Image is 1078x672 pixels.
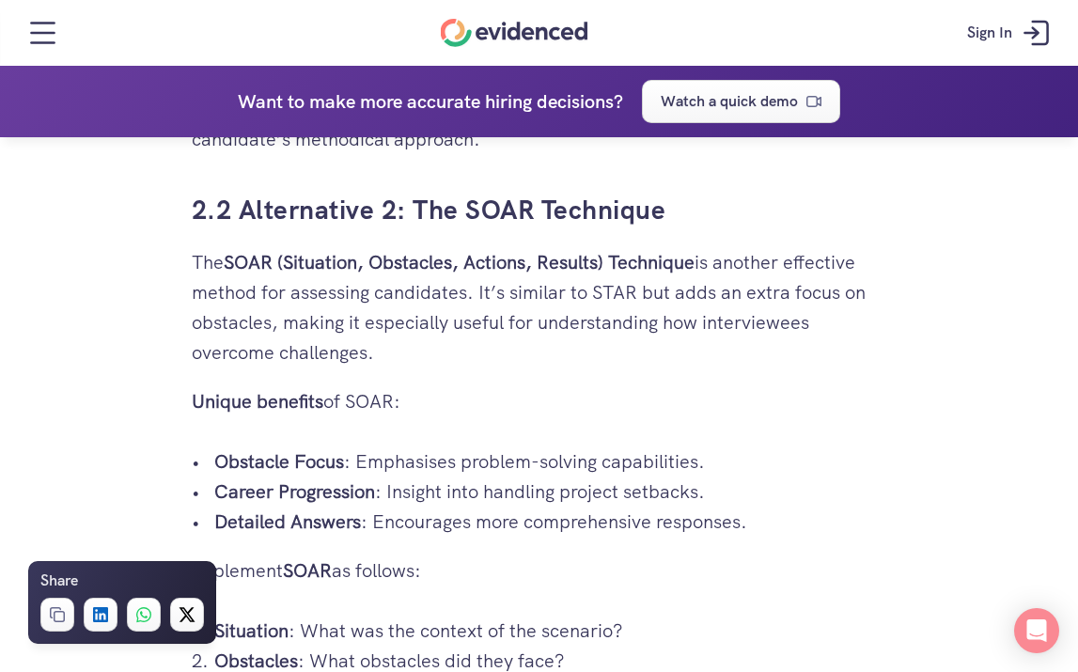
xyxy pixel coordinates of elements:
a: Sign In [953,5,1069,61]
p: : What was the context of the scenario? [214,616,887,646]
h6: Share [40,569,78,593]
strong: Situation [214,618,289,643]
p: : Emphasises problem-solving capabilities. [214,446,887,477]
a: 2.2 Alternative 2: The SOAR Technique [192,193,666,227]
p: Sign In [967,21,1012,45]
strong: Career Progression [214,479,375,504]
strong: Unique benefits [192,389,323,414]
p: The is another effective method for assessing candidates. It’s similar to STAR but adds an extra ... [192,247,887,367]
p: : Encourages more comprehensive responses. [214,507,887,537]
p: Implement as follows: [192,555,887,586]
strong: Obstacle Focus [214,449,344,474]
p: of SOAR: [192,386,887,416]
h4: Want to make more accurate hiring decisions? [238,86,623,117]
a: Watch a quick demo [642,80,840,123]
strong: SOAR [283,558,332,583]
a: Home [441,19,588,47]
strong: SOAR (Situation, Obstacles, Actions, Results) Technique [224,250,695,274]
div: Open Intercom Messenger [1014,608,1059,653]
strong: Detailed Answers [214,509,361,534]
p: : Insight into handling project setbacks. [214,477,887,507]
p: Watch a quick demo [661,89,798,114]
